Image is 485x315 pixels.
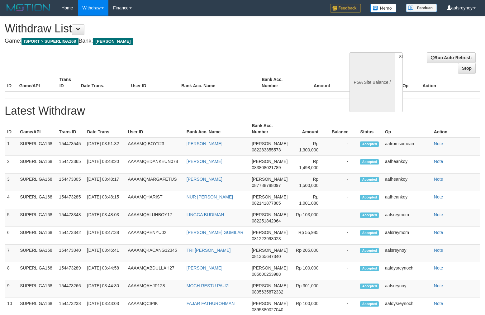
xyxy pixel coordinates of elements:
[85,245,126,262] td: [DATE] 03:46:41
[56,138,84,156] td: 154473545
[252,265,288,270] span: [PERSON_NAME]
[328,174,358,191] td: -
[328,138,358,156] td: -
[5,105,480,117] h1: Latest Withdraw
[187,159,222,164] a: [PERSON_NAME]
[56,262,84,280] td: 154473289
[85,280,126,298] td: [DATE] 03:44:30
[383,138,431,156] td: aafromsomean
[17,74,57,92] th: Game/API
[252,147,281,152] span: 082283355573
[434,177,443,182] a: Note
[179,74,259,92] th: Bank Acc. Name
[56,227,84,245] td: 154473342
[17,209,56,227] td: SUPERLIGA168
[5,174,17,191] td: 3
[360,284,379,289] span: Accepted
[78,74,128,92] th: Date Trans.
[125,174,184,191] td: AAAAMQMARGAFETUS
[125,191,184,209] td: AAAAMQHARIST
[252,307,283,312] span: 0895380027040
[85,156,126,174] td: [DATE] 03:48:20
[187,230,244,235] a: [PERSON_NAME] GUMILAR
[17,191,56,209] td: SUPERLIGA168
[360,177,379,182] span: Accepted
[383,262,431,280] td: aafdysreynoch
[125,245,184,262] td: AAAAMQKACANG12345
[56,174,84,191] td: 154473305
[328,245,358,262] td: -
[5,74,17,92] th: ID
[252,236,281,241] span: 081223993023
[292,245,328,262] td: Rp 205,000
[328,209,358,227] td: -
[383,280,431,298] td: aafsreynoy
[358,120,382,138] th: Status
[420,74,480,92] th: Action
[299,74,340,92] th: Amount
[406,4,437,12] img: panduan.png
[427,52,476,63] a: Run Auto-Refresh
[125,156,184,174] td: AAAAMQEDANKEUN078
[21,38,78,45] span: ISPORT > SUPERLIGA168
[5,3,52,12] img: MOTION_logo.png
[56,209,84,227] td: 154473348
[259,74,299,92] th: Bank Acc. Number
[5,227,17,245] td: 6
[5,280,17,298] td: 9
[252,283,288,288] span: [PERSON_NAME]
[370,4,397,12] img: Button%20Memo.svg
[349,52,394,112] div: PGA Site Balance /
[17,138,56,156] td: SUPERLIGA168
[187,141,222,146] a: [PERSON_NAME]
[187,283,230,288] a: MOCH RESTU PAUZI
[56,245,84,262] td: 154473340
[184,120,249,138] th: Bank Acc. Name
[292,209,328,227] td: Rp 103,000
[187,265,222,270] a: [PERSON_NAME]
[383,209,431,227] td: aafsreymom
[17,120,56,138] th: Game/API
[187,212,224,217] a: LINGGA BUDIMAN
[252,194,288,199] span: [PERSON_NAME]
[360,212,379,218] span: Accepted
[330,4,361,12] img: Feedback.jpg
[434,141,443,146] a: Note
[328,280,358,298] td: -
[85,174,126,191] td: [DATE] 03:48:17
[383,227,431,245] td: aafsreymom
[56,120,84,138] th: Trans ID
[360,266,379,271] span: Accepted
[129,74,179,92] th: User ID
[252,183,281,188] span: 087788788097
[434,212,443,217] a: Note
[328,120,358,138] th: Balance
[17,227,56,245] td: SUPERLIGA168
[5,120,17,138] th: ID
[434,301,443,306] a: Note
[383,156,431,174] td: aafheankoy
[340,74,376,92] th: Balance
[400,74,420,92] th: Op
[56,156,84,174] td: 154473365
[85,262,126,280] td: [DATE] 03:44:58
[85,209,126,227] td: [DATE] 03:48:03
[292,227,328,245] td: Rp 55,985
[360,301,379,307] span: Accepted
[360,195,379,200] span: Accepted
[328,191,358,209] td: -
[125,120,184,138] th: User ID
[328,156,358,174] td: -
[252,218,281,223] span: 082251842964
[360,159,379,165] span: Accepted
[431,120,480,138] th: Action
[85,191,126,209] td: [DATE] 03:48:15
[292,156,328,174] td: Rp 1,498,000
[434,265,443,270] a: Note
[57,74,78,92] th: Trans ID
[252,159,288,164] span: [PERSON_NAME]
[249,120,292,138] th: Bank Acc. Number
[252,272,281,277] span: 085600253988
[85,138,126,156] td: [DATE] 03:51:32
[125,227,184,245] td: AAAAMQPENYU02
